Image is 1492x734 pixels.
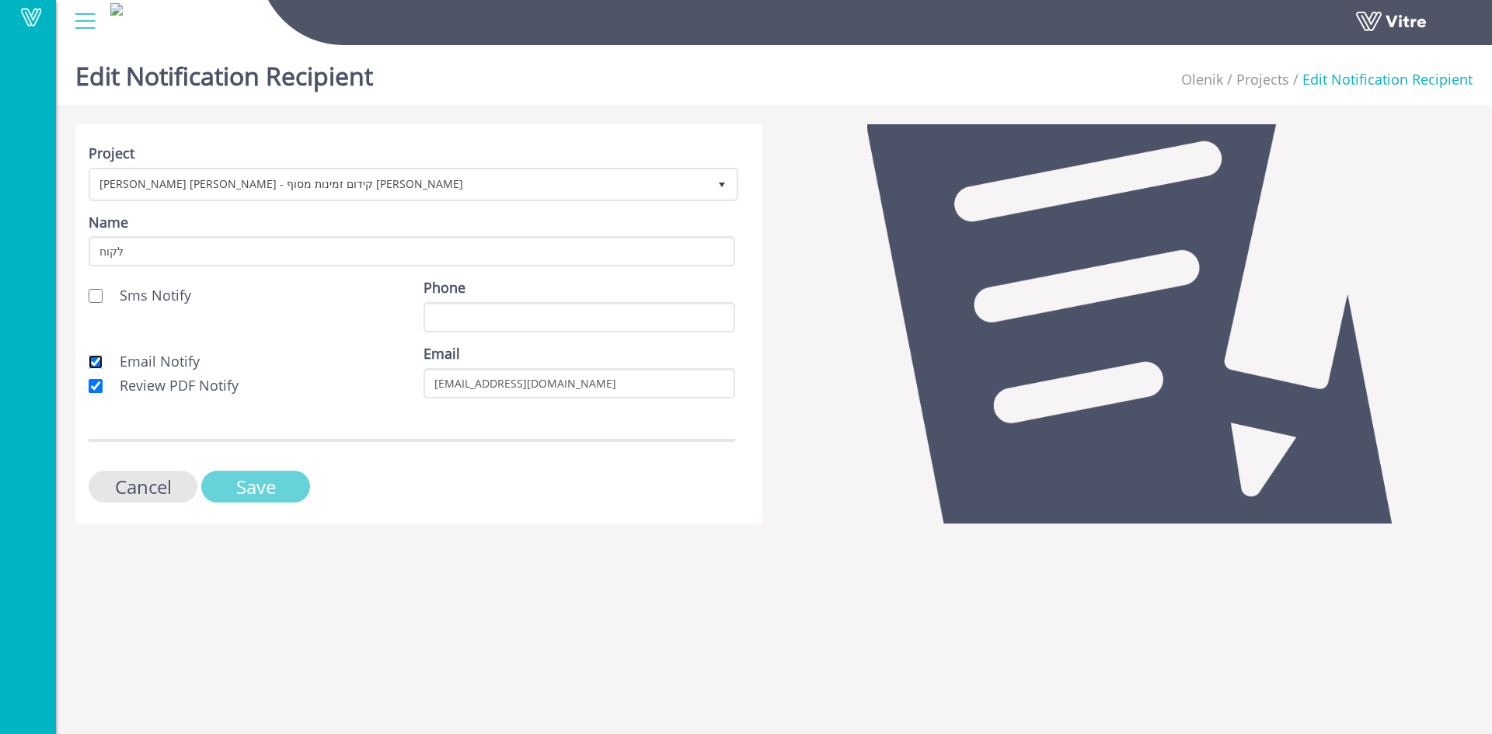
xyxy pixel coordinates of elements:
[89,289,103,303] input: Sms Notify
[1181,70,1223,89] span: 237
[89,471,197,503] input: Cancel
[89,213,128,233] label: Name
[708,170,736,198] span: select
[91,170,708,198] span: [PERSON_NAME] [PERSON_NAME] - קידום זמינות מסוף [PERSON_NAME]
[110,3,123,16] img: f715c2f2-a2c5-4230-a900-be868f5fe5a7.png
[424,278,465,298] label: Phone
[424,344,460,364] label: Email
[104,286,191,306] label: Sms Notify
[104,376,239,396] label: Review PDF Notify
[201,471,310,503] input: Save
[1236,70,1289,89] a: Projects
[89,355,103,369] input: Email Notify
[89,379,103,393] input: Review PDF Notify
[104,352,200,372] label: Email Notify
[89,144,134,164] label: Project
[75,39,373,105] h1: Edit Notification Recipient
[1289,70,1473,90] li: Edit Notification Recipient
